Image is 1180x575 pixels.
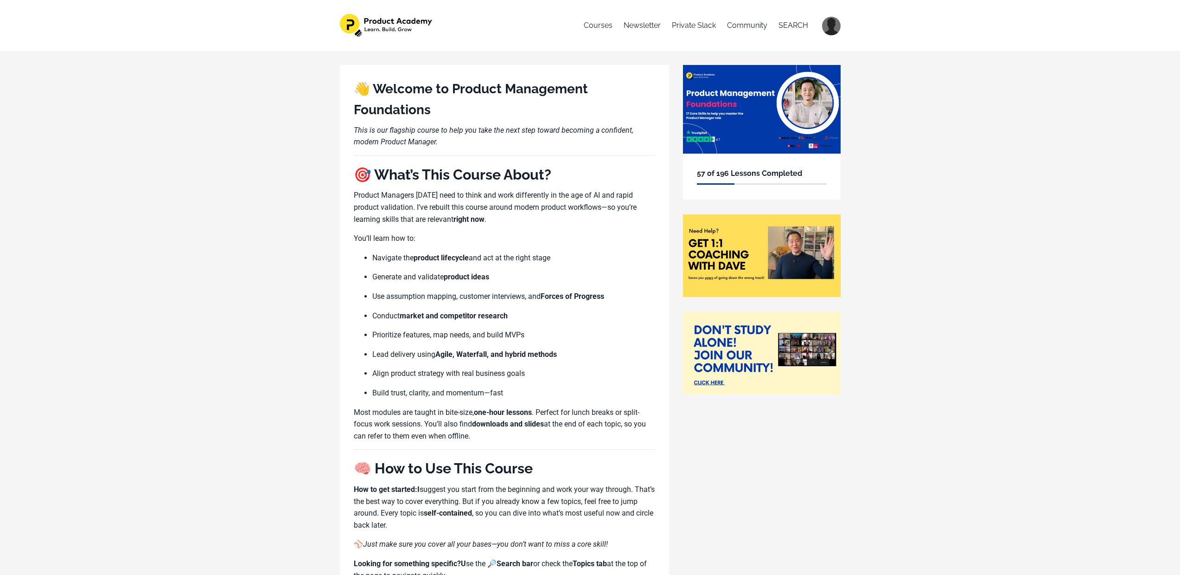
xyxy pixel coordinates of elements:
i: Just make sure you cover all your bases—you don’t want to miss a core skill! [363,540,608,549]
b: 👋 Welcome to Product Management Foundations [354,81,588,117]
img: 82c0ba29582d690064e5445c78d54ad4 [822,17,841,35]
b: Agile, Waterfall, and hybrid methods [435,350,557,359]
b: 🧠 How to Use This Course [354,460,533,477]
b: How to get started: [354,485,417,494]
span: Lead delivery using [372,350,435,359]
img: 8be08-880d-c0e-b727-42286b0aac6e_Need_coaching_.png [683,214,841,297]
b: U [461,559,466,568]
p: Prioritize features, map needs, and build MVPs [372,329,655,341]
a: SEARCH [778,14,808,37]
img: 44604e1-f832-4873-c755-8be23318bfc_12.png [683,65,841,154]
p: Generate and validate [372,271,655,283]
p: ⚾️ [354,538,655,550]
span: Conduct [372,311,400,320]
p: Most modules are taught in bite-size, . Perfect for lunch breaks or split-focus work sessions. Yo... [354,407,655,442]
b: downloads and slides [472,420,544,428]
b: 🎯 What’s This Course About? [354,166,551,183]
a: Community [727,14,767,37]
b: product ideas [444,272,489,281]
p: suggest you start from the beginning and work your way through. That’s the best way to cover ever... [354,484,655,531]
a: Courses [584,14,612,37]
b: right now [453,215,485,224]
p: Product Managers [DATE] need to think and work differently in the age of AI and rapid product val... [354,189,655,225]
p: Build trust, clarity, and momentum—fast [372,387,655,399]
b: self-contained [424,509,472,517]
a: Newsletter [624,14,661,37]
p: Align product strategy with real business goals [372,368,655,380]
a: Private Slack [672,14,716,37]
b: one-hour lessons [474,408,532,417]
p: Use assumption mapping, customer interviews, and [372,291,655,303]
p: Navigate the and act at the right stage [372,252,655,264]
img: 8f7df7-7e21-1711-f3b5-0b085c5d0c7_join_our_community.png [683,312,841,394]
b: Forces of Progress [541,292,604,301]
i: This is our flagship course to help you take the next step toward becoming a confident, modern Pr... [354,126,633,147]
b: product lifecycle [414,253,469,262]
h6: 57 of 196 Lessons Completed [697,168,827,180]
b: Topics tab [573,559,607,568]
b: Looking for something specific? [354,559,461,568]
b: market and competitor research [400,311,508,320]
b: Search bar [497,559,533,568]
b: I [417,485,420,494]
img: 1e4575b-f30f-f7bc-803-1053f84514_582dc3fb-c1b0-4259-95ab-5487f20d86c3.png [340,14,434,37]
p: You’ll learn how to: [354,233,655,245]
